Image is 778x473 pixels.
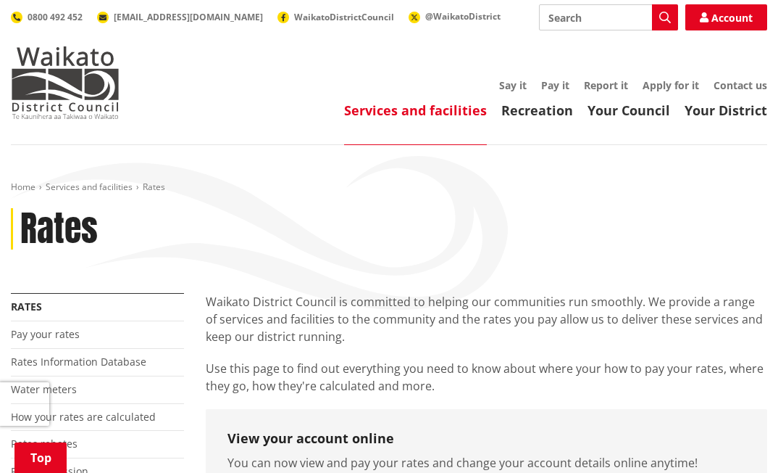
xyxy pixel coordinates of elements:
a: Report it [584,78,628,92]
a: Your Council [587,102,670,119]
input: Search input [539,4,678,30]
a: Rates [11,300,42,313]
a: Apply for it [643,78,699,92]
h3: View your account online [227,431,746,447]
a: Top [14,443,67,473]
a: Recreation [501,102,573,119]
a: [EMAIL_ADDRESS][DOMAIN_NAME] [97,11,263,23]
p: Use this page to find out everything you need to know about where your how to pay your rates, whe... [206,360,768,395]
a: Rates rebates [11,437,78,451]
span: 0800 492 452 [28,11,83,23]
a: @WaikatoDistrict [409,10,501,22]
a: 0800 492 452 [11,11,83,23]
a: Account [685,4,767,30]
span: [EMAIL_ADDRESS][DOMAIN_NAME] [114,11,263,23]
a: Services and facilities [46,181,133,193]
h1: Rates [20,208,98,250]
span: WaikatoDistrictCouncil [294,11,394,23]
a: Pay it [541,78,569,92]
a: Pay your rates [11,327,80,341]
span: Rates [143,181,165,193]
p: You can now view and pay your rates and change your account details online anytime! [227,454,746,472]
a: Contact us [714,78,767,92]
a: Rates Information Database [11,355,146,369]
a: How your rates are calculated [11,410,156,424]
span: @WaikatoDistrict [425,10,501,22]
a: WaikatoDistrictCouncil [277,11,394,23]
nav: breadcrumb [11,181,767,194]
img: Waikato District Council - Te Kaunihera aa Takiwaa o Waikato [11,46,120,119]
a: Say it [499,78,527,92]
a: Services and facilities [344,102,487,119]
a: Your District [685,102,767,119]
a: Home [11,181,35,193]
p: Waikato District Council is committed to helping our communities run smoothly. We provide a range... [206,293,768,345]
